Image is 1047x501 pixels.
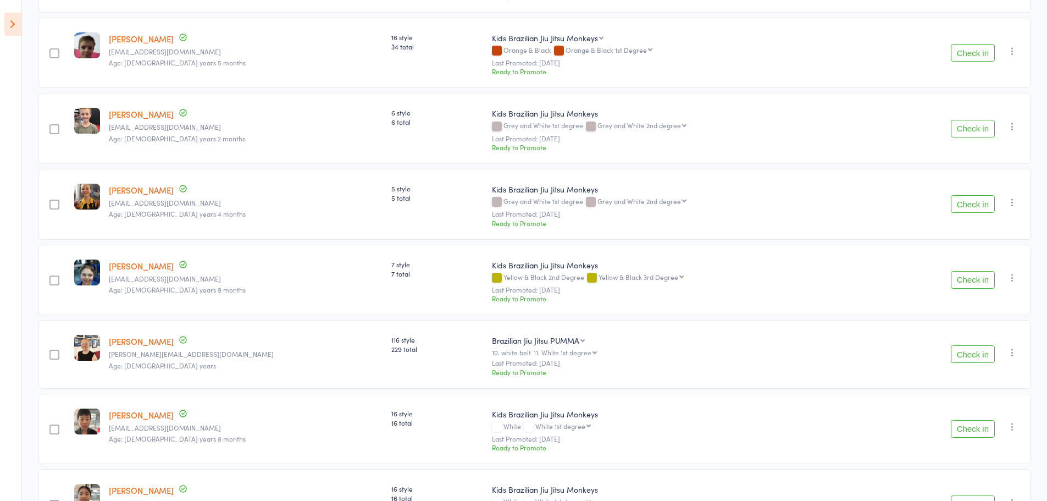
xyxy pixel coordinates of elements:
div: 11. White 1st degree [534,349,591,356]
div: Ready to Promote [492,443,889,452]
span: 7 total [391,269,483,278]
span: 34 total [391,42,483,51]
button: Check in [951,420,995,438]
div: White [492,422,889,432]
div: Kids Brazilian Jiu Jitsu Monkeys [492,409,889,420]
span: 5 style [391,184,483,193]
div: Orange & Black 1st Degree [566,46,647,53]
div: Grey and White 1st degree [492,197,889,207]
a: [PERSON_NAME] [109,33,174,45]
a: [PERSON_NAME] [109,108,174,120]
small: jackzhang1989@hotmail.com [109,424,383,432]
div: Ready to Promote [492,294,889,303]
small: Last Promoted: [DATE] [492,435,889,443]
button: Check in [951,44,995,62]
div: Ready to Promote [492,218,889,228]
div: Kids Brazilian Jiu Jitsu Monkeys [492,108,889,119]
a: [PERSON_NAME] [109,184,174,196]
div: Ready to Promote [492,67,889,76]
div: Yellow & Black 2nd Degree [492,273,889,283]
span: 16 total [391,418,483,427]
div: Kids Brazilian Jiu Jitsu Monkeys [492,484,889,495]
button: Check in [951,120,995,137]
img: image1714783915.png [74,335,100,361]
span: 6 total [391,117,483,126]
small: mattweyers89@gmail.com [109,199,383,207]
div: Brazilian Jiu Jitsu PUMMA [492,335,579,346]
span: Age: [DEMOGRAPHIC_DATA] years 5 months [109,58,246,67]
div: Grey and White 2nd degree [597,122,681,129]
span: 5 total [391,193,483,202]
small: deirdreryder@yahoo.com.au [109,48,383,56]
div: White 1st degree [535,422,585,430]
small: Last Promoted: [DATE] [492,59,889,67]
small: Last Promoted: [DATE] [492,286,889,294]
div: Yellow & Black 3rd Degree [599,273,678,280]
small: Amy.williams17@outlook.com [109,350,383,358]
span: Age: [DEMOGRAPHIC_DATA] years [109,361,216,370]
a: [PERSON_NAME] [109,335,174,347]
span: Age: [DEMOGRAPHIC_DATA] years 2 months [109,134,245,143]
div: Ready to Promote [492,367,889,377]
div: Orange & Black [492,46,889,56]
img: image1534235687.png [74,260,100,285]
span: Age: [DEMOGRAPHIC_DATA] years 9 months [109,285,246,294]
span: 229 total [391,344,483,354]
a: [PERSON_NAME] [109,485,174,496]
button: Check in [951,345,995,363]
img: image1740633512.png [74,108,100,134]
span: 116 style [391,335,483,344]
img: image1751073381.png [74,409,100,434]
button: Check in [951,195,995,213]
div: Kids Brazilian Jiu Jitsu Monkeys [492,184,889,195]
div: Ready to Promote [492,142,889,152]
img: image1519802039.png [74,32,100,58]
span: Age: [DEMOGRAPHIC_DATA] years 8 months [109,434,246,443]
span: Age: [DEMOGRAPHIC_DATA] years 4 months [109,209,246,218]
small: Last Promoted: [DATE] [492,359,889,367]
img: image1741151505.png [74,184,100,210]
a: [PERSON_NAME] [109,409,174,421]
span: 16 style [391,484,483,493]
div: Grey and White 1st degree [492,122,889,131]
small: mattweyers89@gmail.com [109,123,383,131]
div: 10. white belt [492,349,889,356]
small: Last Promoted: [DATE] [492,210,889,218]
small: Last Promoted: [DATE] [492,135,889,142]
span: 7 style [391,260,483,269]
div: Kids Brazilian Jiu Jitsu Monkeys [492,32,598,43]
a: [PERSON_NAME] [109,260,174,272]
span: 16 style [391,32,483,42]
small: ceciliamourao@hotmail.com [109,275,383,283]
div: Grey and White 2nd degree [597,197,681,205]
div: Kids Brazilian Jiu Jitsu Monkeys [492,260,889,271]
span: 16 style [391,409,483,418]
span: 6 style [391,108,483,117]
button: Check in [951,271,995,289]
